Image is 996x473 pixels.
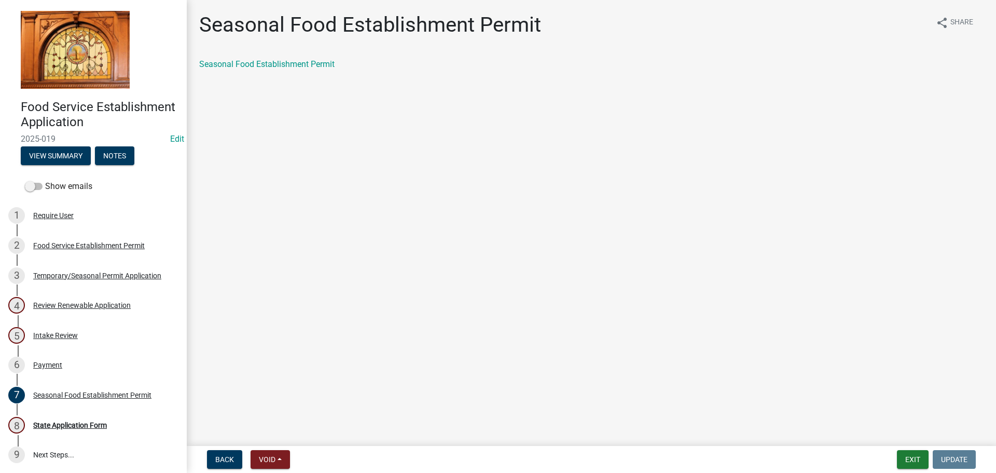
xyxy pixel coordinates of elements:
div: 3 [8,267,25,284]
button: Notes [95,146,134,165]
div: Intake Review [33,332,78,339]
div: 5 [8,327,25,344]
div: Food Service Establishment Permit [33,242,145,249]
label: Show emails [25,180,92,193]
button: Exit [897,450,929,469]
img: Jasper County, Indiana [21,11,130,89]
i: share [936,17,948,29]
div: State Application Form [33,422,107,429]
div: 4 [8,297,25,314]
span: Share [950,17,973,29]
button: shareShare [928,12,981,33]
div: 6 [8,357,25,373]
button: Void [251,450,290,469]
span: 2025-019 [21,134,166,144]
h4: Food Service Establishment Application [21,100,178,130]
h1: Seasonal Food Establishment Permit [199,12,541,37]
div: Temporary/Seasonal Permit Application [33,272,161,279]
div: 7 [8,387,25,403]
div: 1 [8,207,25,224]
div: Seasonal Food Establishment Permit [33,391,151,399]
div: 2 [8,237,25,254]
span: Back [215,455,234,464]
div: Review Renewable Application [33,302,131,309]
span: Void [259,455,275,464]
wm-modal-confirm: Edit Application Number [170,134,184,144]
wm-modal-confirm: Summary [21,152,91,160]
div: 9 [8,447,25,463]
button: View Summary [21,146,91,165]
wm-modal-confirm: Notes [95,152,134,160]
button: Back [207,450,242,469]
div: 8 [8,417,25,434]
a: Seasonal Food Establishment Permit [199,59,335,69]
button: Update [933,450,976,469]
div: Payment [33,361,62,369]
span: Update [941,455,967,464]
div: Require User [33,212,74,219]
a: Edit [170,134,184,144]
